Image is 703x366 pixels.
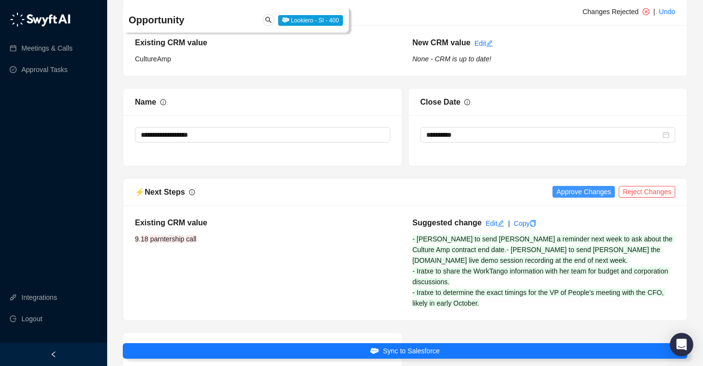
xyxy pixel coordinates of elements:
span: - [PERSON_NAME] to send [PERSON_NAME] a reminder next week to ask about the Culture Amp contract ... [413,235,675,254]
img: logo-05li4sbe.png [10,12,71,27]
span: call [186,235,196,243]
a: Lookiero - SI - 400 [278,16,343,24]
span: info-circle [189,189,195,195]
div: | [508,218,510,229]
div: Open Intercom Messenger [670,333,693,356]
span: Lookiero - SI - 400 [278,15,343,26]
textarea: Name [135,127,390,143]
a: Approval Tasks [21,60,68,79]
span: 18 [141,235,149,243]
span: Logout [21,309,42,329]
a: Edit [475,39,493,47]
div: Stage [135,340,156,352]
span: Reject Changes [623,186,671,197]
span: to send [PERSON_NAME] the [DOMAIN_NAME] live demo session recording at the end of next week. - Ir... [413,246,670,307]
h5: Existing CRM value [135,217,398,229]
span: . [505,246,507,254]
span: Approve Changes [556,186,611,197]
span: edit [497,220,504,227]
span: . [139,235,141,243]
span: copy [530,220,536,227]
div: Close Date [420,96,461,108]
span: info-circle [464,99,470,105]
h5: Suggested change [413,217,482,229]
span: search [265,17,272,23]
button: Sync to Salesforce [123,343,687,359]
span: CultureAmp [135,55,171,63]
a: Integrations [21,288,57,307]
a: Edit [486,220,504,227]
button: Reject Changes [619,186,675,198]
span: close-circle [643,8,649,15]
span: ⚡️ Next Steps [135,188,185,196]
input: Close Date [426,129,661,140]
h5: Existing CRM value [135,37,398,49]
span: Sync to Salesforce [383,346,440,356]
a: Meetings & Calls [21,38,73,58]
span: edit [486,40,493,47]
span: | [653,8,655,16]
span: - [507,246,509,254]
span: left [50,351,57,358]
span: info-circle [160,99,166,105]
a: Undo [659,8,675,16]
span: 9 [135,235,139,243]
button: Approve Changes [552,186,615,198]
h4: Opportunity [129,13,251,27]
a: Copy [514,220,537,227]
span: logout [10,315,17,322]
span: [PERSON_NAME] [511,246,567,254]
i: None - CRM is up to date! [413,55,492,63]
div: Name [135,96,156,108]
h5: New CRM value [413,37,471,49]
span: parntership [150,235,184,243]
span: Changes Rejected [583,8,639,16]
